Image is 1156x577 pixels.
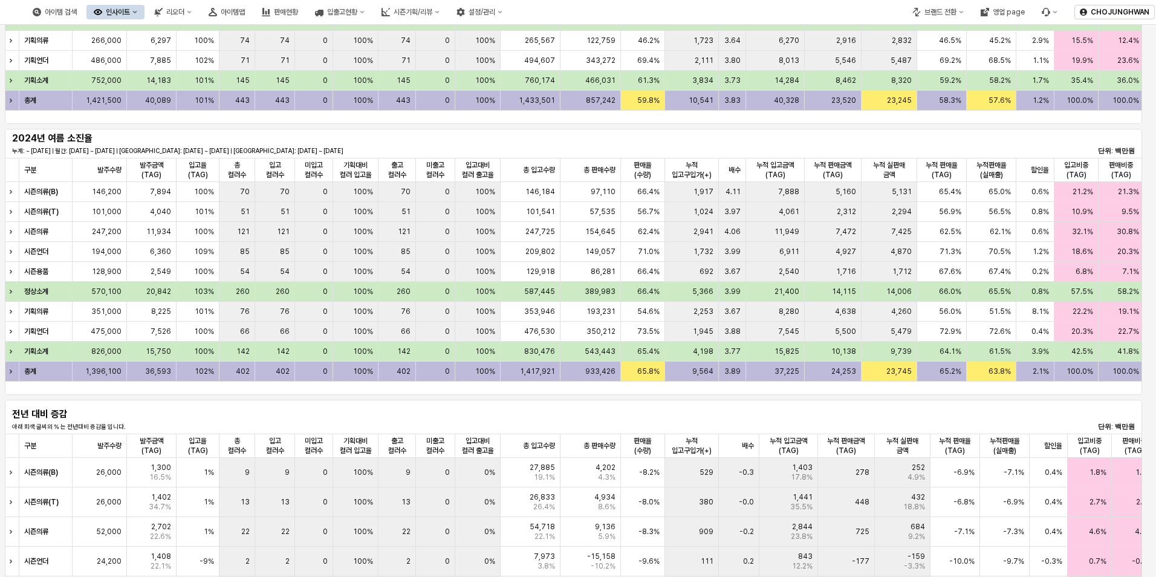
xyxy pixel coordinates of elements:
span: 1,433,501 [519,96,555,105]
span: 128,900 [92,267,122,276]
span: 71 [241,56,250,65]
span: 14,183 [146,76,171,85]
button: 시즌기획/리뷰 [374,5,447,19]
span: 2.9% [1032,36,1049,45]
div: 버그 제보 및 기능 개선 요청 [1034,5,1065,19]
span: 100% [475,187,495,197]
div: 설정/관리 [469,8,495,16]
span: 5,487 [891,56,912,65]
span: 57.6% [989,96,1011,105]
span: 100% [353,187,373,197]
span: 누적판매율(실매출) [985,436,1024,455]
span: 1,917 [693,187,713,197]
span: 0 [323,207,328,217]
div: Expand row [5,342,21,361]
strong: 시즌언더 [24,247,48,256]
span: 누적 판매율(TAG) [922,160,961,180]
span: 71 [281,56,290,65]
span: 15.5% [1071,36,1093,45]
span: 0 [445,187,450,197]
span: 70 [401,187,411,197]
span: 0 [323,267,328,276]
span: 0 [445,227,450,236]
span: 9.5% [1122,207,1139,217]
button: 인사이트 [86,5,144,19]
span: 56.5% [989,207,1011,217]
span: 146,184 [525,187,555,197]
span: 0.8% [1031,207,1049,217]
span: 18.6% [1071,247,1093,256]
span: 10.9% [1071,207,1093,217]
div: Expand row [5,487,21,517]
div: Expand row [5,322,21,341]
span: 4,870 [891,247,912,256]
span: 100% [475,227,495,236]
p: 누계: ~ [DATE] | 월간: [DATE] ~ [DATE] | [GEOGRAPHIC_DATA]: [DATE] ~ [DATE] | [GEOGRAPHIC_DATA]: [DAT... [12,146,761,155]
span: 51 [401,207,411,217]
strong: 기획언더 [24,56,48,65]
p: CHOJUNGHWAN [1091,7,1149,17]
button: 리오더 [147,5,199,19]
span: 3.83 [724,96,741,105]
span: 101,000 [92,207,122,217]
span: 8,013 [779,56,799,65]
span: 57,535 [589,207,615,217]
span: 발주금액(TAG) [132,160,171,180]
span: 102% [195,56,214,65]
span: 74 [401,36,411,45]
span: 100% [194,187,214,197]
span: 입고 컬러수 [260,436,290,455]
span: 누적 입고구입가(+) [670,436,713,455]
span: 71.0% [638,247,660,256]
span: 68.5% [989,56,1011,65]
span: 100% [194,36,214,45]
div: Expand row [5,202,21,221]
span: 0 [445,56,450,65]
button: CHOJUNGHWAN [1074,5,1155,19]
span: 3.99 [724,247,741,256]
span: 누적 실판매 금액 [880,436,925,455]
div: Expand row [5,71,21,90]
span: 23,245 [887,96,912,105]
span: 누적 입고금액(TAG) [751,160,799,180]
span: 11,934 [146,227,171,236]
span: 3.80 [724,56,741,65]
span: 100% [353,207,373,217]
span: 누적 판매금액(TAG) [810,160,856,180]
span: 146,200 [92,187,122,197]
span: 배수 [742,441,754,451]
button: 브랜드 전환 [905,5,971,19]
span: 1.2% [1033,247,1049,256]
span: 121 [277,227,290,236]
span: 3,834 [692,76,713,85]
span: 11,949 [774,227,799,236]
span: 미입고 컬러수 [300,160,328,180]
span: 0 [323,56,328,65]
span: 100% [353,247,373,256]
span: 101,541 [526,207,555,217]
div: 설정/관리 [449,5,510,19]
span: 149,057 [585,247,615,256]
div: Expand row [5,242,21,261]
span: 100% [475,36,495,45]
span: 출고 컬러수 [383,436,411,455]
span: 97,110 [591,187,615,197]
div: Expand row [5,91,21,110]
span: 32.1% [1072,227,1093,236]
span: 0 [445,247,450,256]
span: 21.2% [1073,187,1093,197]
p: 단위: 백만원 [1041,146,1135,156]
span: 1,024 [693,207,713,217]
span: 59.8% [637,96,660,105]
span: 46.2% [638,36,660,45]
span: 2,111 [695,56,713,65]
span: 총 입고수량 [523,441,555,451]
div: Expand row [5,51,21,70]
span: 누적 실판매 금액 [866,160,912,180]
span: 1.1% [1033,56,1049,65]
span: 총 판매수량 [583,441,615,451]
span: 누적판매율(실매출) [972,160,1011,180]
